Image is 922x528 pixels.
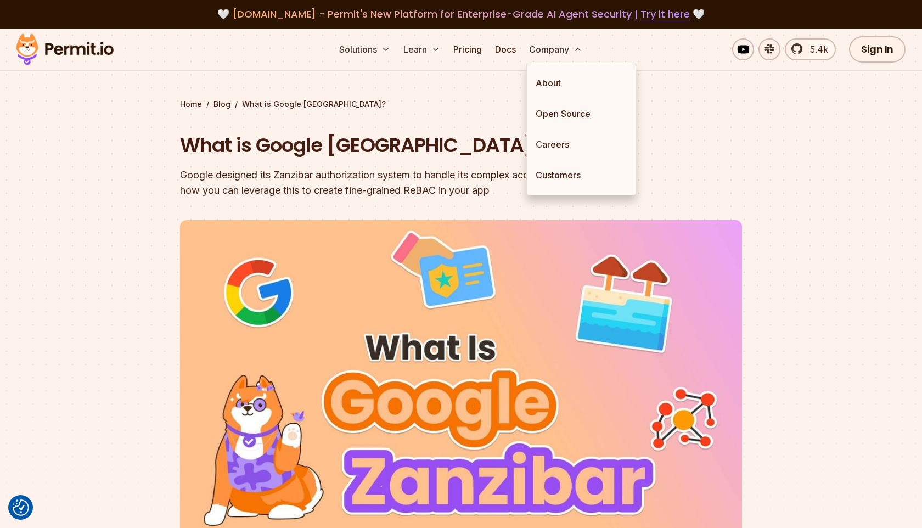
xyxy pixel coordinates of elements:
img: Revisit consent button [13,499,29,516]
a: About [527,68,636,98]
button: Learn [399,38,445,60]
span: [DOMAIN_NAME] - Permit's New Platform for Enterprise-Grade AI Agent Security | [232,7,690,21]
a: Docs [491,38,520,60]
a: Pricing [449,38,486,60]
a: Sign In [849,36,906,63]
a: Open Source [527,98,636,129]
h1: What is Google [GEOGRAPHIC_DATA]? [180,132,601,159]
span: 5.4k [803,43,828,56]
a: Blog [213,99,231,110]
button: Solutions [335,38,395,60]
button: Company [525,38,587,60]
div: Google designed its Zanzibar authorization system to handle its complex access needs. See how you... [180,167,601,198]
img: Permit logo [11,31,119,68]
a: Customers [527,160,636,190]
a: Home [180,99,202,110]
a: 5.4k [785,38,836,60]
div: 🤍 🤍 [26,7,896,22]
button: Consent Preferences [13,499,29,516]
div: / / [180,99,742,110]
a: Careers [527,129,636,160]
a: Try it here [640,7,690,21]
